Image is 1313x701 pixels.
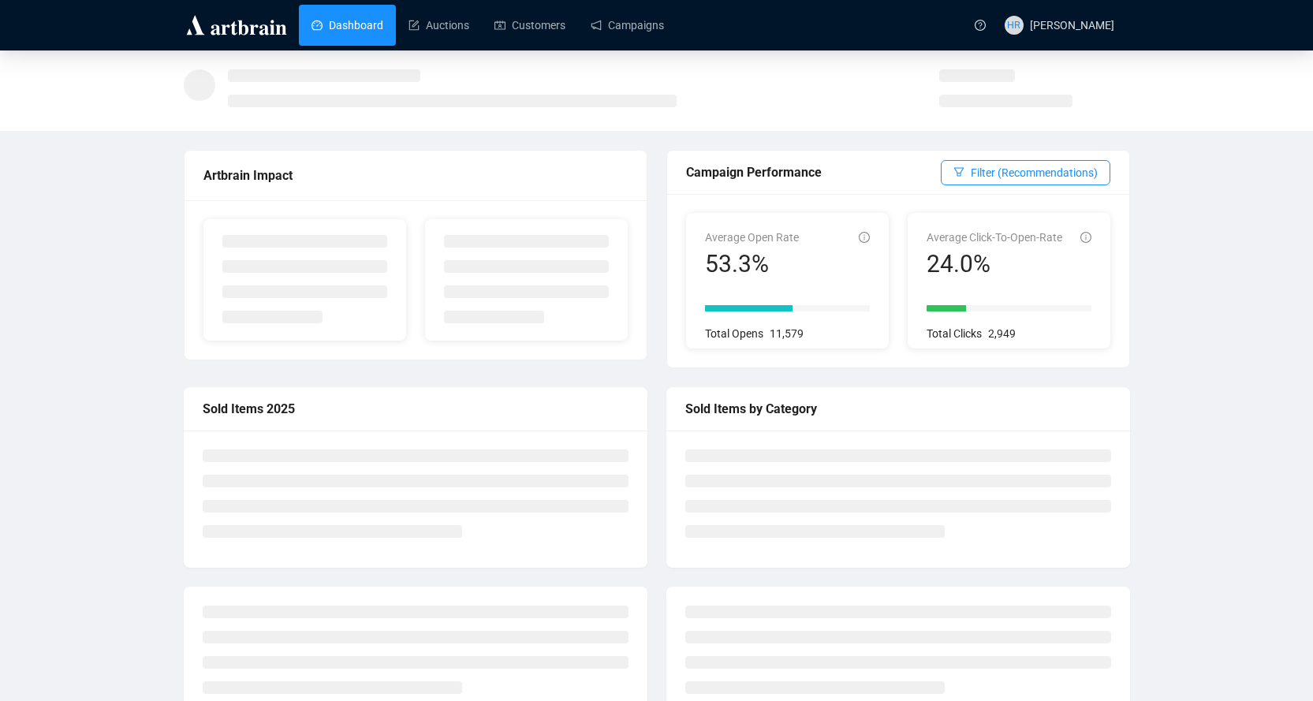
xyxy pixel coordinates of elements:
span: 11,579 [770,327,804,340]
div: Campaign Performance [686,162,941,182]
div: Sold Items 2025 [203,399,629,419]
img: logo [184,13,289,38]
button: Filter (Recommendations) [941,160,1110,185]
span: [PERSON_NAME] [1030,19,1114,32]
span: info-circle [1080,232,1091,243]
div: Artbrain Impact [203,166,628,185]
a: Campaigns [591,5,664,46]
span: 2,949 [988,327,1016,340]
span: HR [1007,17,1020,33]
span: info-circle [859,232,870,243]
div: Sold Items by Category [685,399,1111,419]
div: 24.0% [927,249,1062,279]
span: Total Opens [705,327,763,340]
div: 53.3% [705,249,799,279]
span: question-circle [975,20,986,31]
a: Dashboard [311,5,383,46]
span: Filter (Recommendations) [971,164,1098,181]
a: Auctions [408,5,469,46]
span: Average Open Rate [705,231,799,244]
span: Total Clicks [927,327,982,340]
a: Customers [494,5,565,46]
span: filter [953,166,964,177]
span: Average Click-To-Open-Rate [927,231,1062,244]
